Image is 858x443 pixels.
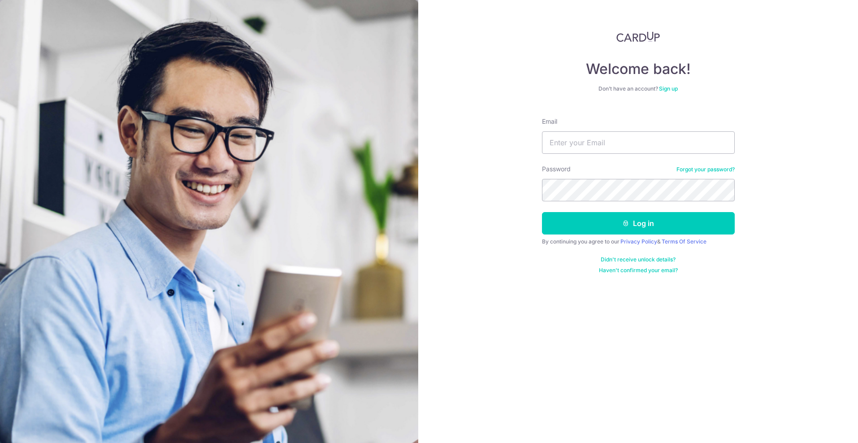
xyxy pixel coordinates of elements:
input: Enter your Email [542,131,735,154]
div: By continuing you agree to our & [542,238,735,245]
button: Log in [542,212,735,235]
label: Email [542,117,557,126]
label: Password [542,165,571,174]
a: Terms Of Service [662,238,706,245]
a: Sign up [659,85,678,92]
h4: Welcome back! [542,60,735,78]
a: Privacy Policy [620,238,657,245]
a: Haven't confirmed your email? [599,267,678,274]
a: Forgot your password? [676,166,735,173]
div: Don’t have an account? [542,85,735,92]
img: CardUp Logo [616,31,660,42]
a: Didn't receive unlock details? [601,256,676,263]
